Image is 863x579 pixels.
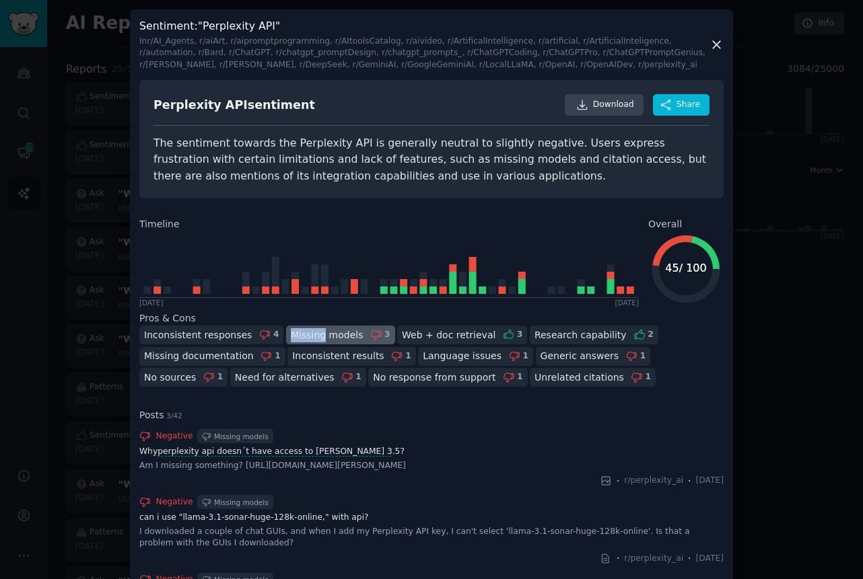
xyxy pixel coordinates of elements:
[139,526,724,549] div: I downloaded a couple of chat GUIs, and when I add my Perplexity API key, I can't select 'llama-3...
[648,217,682,231] span: Overall
[156,430,193,442] span: Negative
[144,371,196,385] div: No sources
[640,350,646,362] div: 1
[217,371,223,383] div: 1
[624,553,683,565] span: r/perplexity_ai
[273,329,279,341] div: 4
[615,298,639,307] div: [DATE]
[235,371,335,385] div: Need for alternatives
[139,460,724,472] div: Am I missing something? [URL][DOMAIN_NAME][PERSON_NAME]
[139,36,710,71] div: In r/AI_Agents, r/aiArt, r/aipromptprogramming, r/AItoolsCatalog, r/aivideo, r/ArtificalIntellige...
[139,512,724,524] a: can i use "llama-3.1-sonar-huge-128k-online," with api?
[677,99,700,111] span: Share
[645,371,651,383] div: 1
[653,94,710,116] button: Share
[156,447,393,457] span: perplexity api doesn´t have access to [PERSON_NAME] 3
[648,329,654,341] div: 2
[139,217,180,231] span: Timeline
[617,474,619,488] span: ·
[156,496,193,508] span: Negative
[617,551,619,566] span: ·
[275,350,281,362] div: 1
[534,328,627,342] div: Research capability
[144,328,252,342] div: Inconsistent responses
[291,328,364,342] div: Missing models
[139,446,724,458] a: Whyperplexity api doesn´t have access to [PERSON_NAME] 3.5?
[624,475,683,487] span: r/perplexity_ai
[214,432,269,441] div: Missing models
[517,329,523,341] div: 3
[166,412,182,420] span: 3 / 42
[292,349,384,363] div: Inconsistent results
[153,97,315,114] div: Perplexity API sentiment
[696,553,724,565] span: [DATE]
[355,371,361,383] div: 1
[517,371,523,383] div: 1
[384,329,390,341] div: 3
[688,474,691,488] span: ·
[523,350,529,362] div: 1
[214,498,269,507] div: Missing models
[144,349,254,363] div: Missing documentation
[139,19,710,71] h3: Sentiment : "Perplexity API"
[373,371,495,385] div: No response from support
[139,313,196,323] span: Pros & Cons
[405,350,411,362] div: 1
[565,94,644,116] a: Download
[541,349,619,363] div: Generic answers
[153,135,710,185] div: The sentiment towards the Perplexity API is generally neutral to slightly negative. Users express...
[688,551,691,566] span: ·
[139,298,164,307] div: [DATE]
[534,371,624,385] div: Unrelated citations
[139,408,182,422] span: Posts
[593,99,634,111] span: Download
[696,475,724,487] span: [DATE]
[402,328,495,342] div: Web + doc retrieval
[665,262,706,274] text: 45 / 100
[423,349,502,363] div: Language issues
